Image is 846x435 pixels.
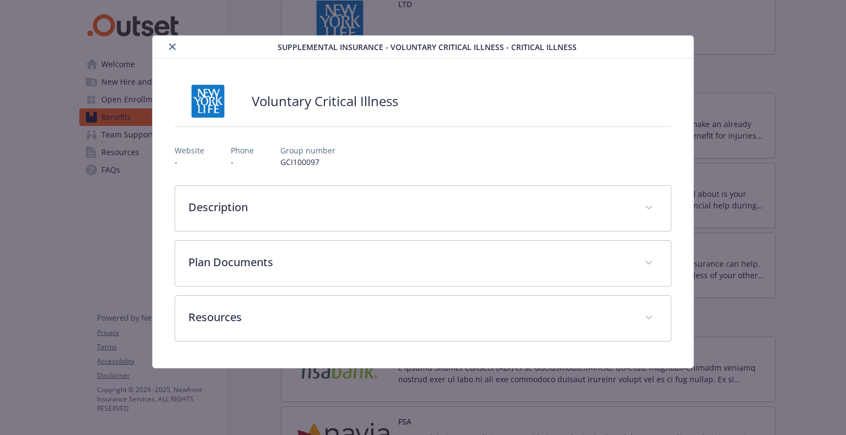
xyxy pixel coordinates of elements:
[175,296,670,341] div: Resources
[188,199,631,216] p: Description
[280,145,335,156] p: Group number
[175,145,204,156] p: Website
[231,156,254,168] p: -
[278,41,577,53] span: Supplemental Insurance - Voluntary Critical Illness - Critical Illness
[166,40,179,53] button: close
[175,241,670,286] div: Plan Documents
[175,186,670,231] div: Description
[175,156,204,168] p: -
[280,156,335,168] p: GCI100097
[231,145,254,156] p: Phone
[175,85,241,118] img: New York Life Insurance Company
[85,35,762,368] div: details for plan Supplemental Insurance - Voluntary Critical Illness - Critical Illness
[188,309,631,326] p: Resources
[188,254,631,271] p: Plan Documents
[252,92,398,111] h2: Voluntary Critical Illness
